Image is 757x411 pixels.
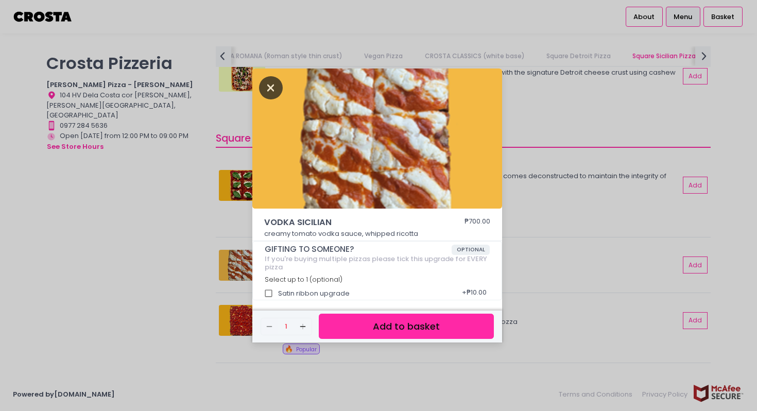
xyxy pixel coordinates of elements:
[458,284,490,303] div: + ₱10.00
[452,245,490,255] span: OPTIONAL
[264,229,491,239] p: creamy tomato vodka sauce, whipped ricotta
[264,216,434,229] span: VODKA SICILIAN
[259,82,283,92] button: Close
[265,275,342,284] span: Select up to 1 (optional)
[464,216,490,229] div: ₱700.00
[319,314,494,339] button: Add to basket
[265,255,490,271] div: If you're buying multiple pizzas please tick this upgrade for EVERY pizza
[252,68,502,209] img: VODKA SICILIAN
[265,245,452,254] span: GIFTING TO SOMEONE?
